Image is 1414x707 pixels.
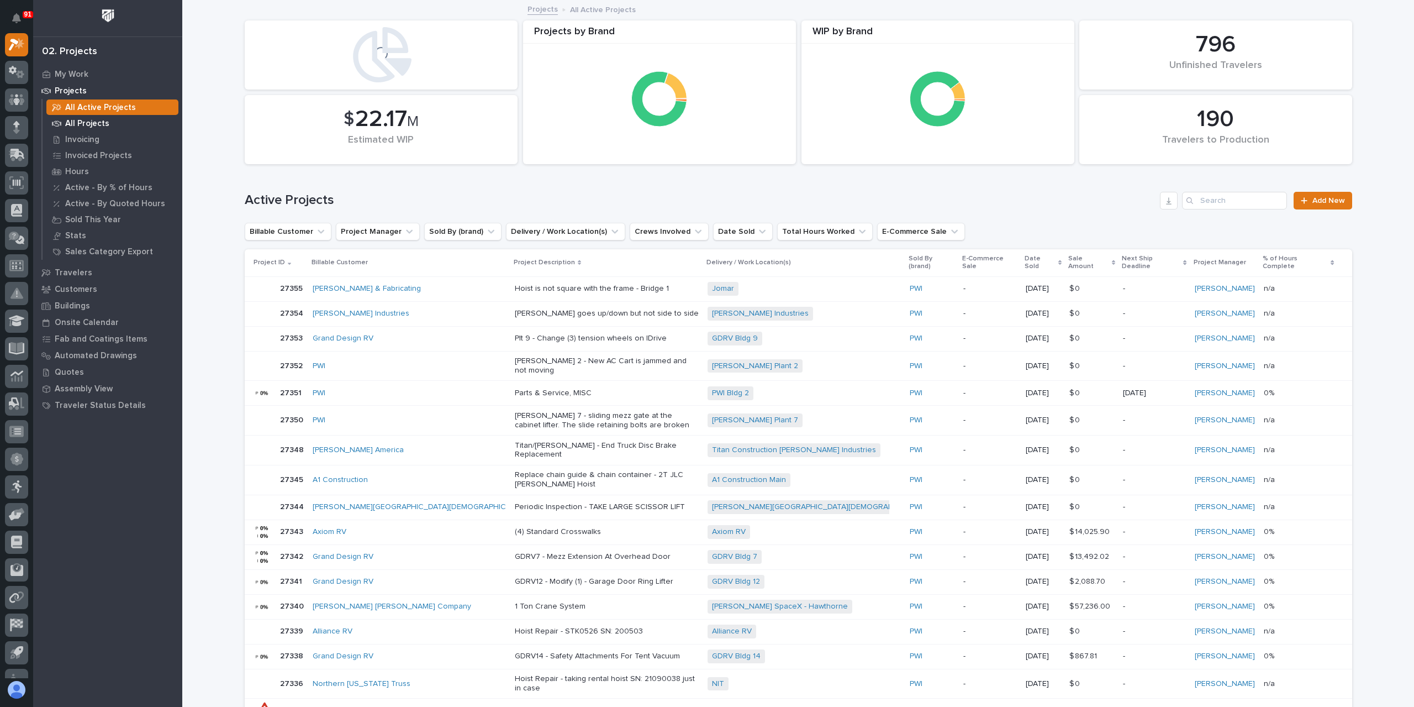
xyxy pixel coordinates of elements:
a: Quotes [33,364,182,380]
a: All Projects [43,116,182,131]
p: Hours [65,167,89,177]
p: Next Ship Deadline [1122,253,1180,273]
a: [PERSON_NAME] Industries [313,309,409,318]
p: All Projects [65,119,109,129]
a: [PERSON_NAME] Industries [712,309,809,318]
p: [DATE] [1026,502,1060,512]
a: PWI [910,577,922,586]
p: [DATE] [1026,362,1060,371]
tr: 2735427354 [PERSON_NAME] Industries [PERSON_NAME] goes up/down but not side to side[PERSON_NAME] ... [245,301,1352,326]
p: n/a [1264,332,1277,343]
p: $ 0 [1069,332,1082,343]
p: - [1123,679,1186,689]
p: 0% [1264,600,1276,611]
p: $ 0 [1069,386,1082,398]
a: [PERSON_NAME] [1195,309,1255,318]
p: Sold By (brand) [909,253,956,273]
a: [PERSON_NAME] SpaceX - Hawthorne [712,602,848,611]
p: - [963,679,1017,689]
p: - [1123,475,1186,485]
a: [PERSON_NAME] [1195,602,1255,611]
p: - [1123,362,1186,371]
div: Estimated WIP [263,134,499,158]
a: Axiom RV [712,527,746,537]
img: Workspace Logo [98,6,118,26]
a: Sales Category Export [43,244,182,259]
div: Travelers to Production [1098,134,1333,158]
p: $ 0 [1069,359,1082,371]
a: PWI [910,389,922,398]
p: - [963,389,1017,398]
p: [DATE] [1026,416,1060,425]
a: [PERSON_NAME] [1195,416,1255,425]
a: Onsite Calendar [33,314,182,331]
p: (4) Standard Crosswalks [515,527,699,537]
a: [PERSON_NAME] Plant 2 [712,362,798,371]
p: $ 0 [1069,282,1082,294]
p: - [963,652,1017,661]
p: $ 0 [1069,677,1082,689]
p: - [963,475,1017,485]
p: $ 0 [1069,443,1082,455]
p: n/a [1264,359,1277,371]
p: 0% [1264,525,1276,537]
p: Billable Customer [312,256,368,269]
a: PWI Bldg 2 [712,389,749,398]
a: PWI [910,502,922,512]
a: Assembly View [33,380,182,397]
button: Date Sold [713,223,773,240]
p: Project ID [254,256,285,269]
a: GDRV Bldg 14 [712,652,761,661]
tr: 2735327353 Grand Design RV Plt 9 - Change (3) tension wheels on IDriveGDRV Bldg 9 PWI -[DATE]$ 0$... [245,326,1352,351]
a: PWI [313,416,325,425]
p: Hoist Repair - taking rental hoist SN: 21090038 just in case [515,674,699,693]
a: Projects [527,2,558,15]
a: PWI [910,602,922,611]
tr: 2734027340 [PERSON_NAME] [PERSON_NAME] Company 1 Ton Crane System[PERSON_NAME] SpaceX - Hawthorne... [245,594,1352,619]
p: $ 14,025.90 [1069,525,1112,537]
a: Grand Design RV [313,552,373,562]
p: 27344 [280,500,306,512]
p: My Work [55,70,88,80]
p: GDRV12 - Modify (1) - Garage Door Ring Lifter [515,577,699,586]
a: [PERSON_NAME] [1195,577,1255,586]
p: [DATE] [1026,627,1060,636]
p: Hoist Repair - STK0526 SN: 200503 [515,627,699,636]
a: PWI [910,527,922,537]
tr: 2734427344 [PERSON_NAME][GEOGRAPHIC_DATA][DEMOGRAPHIC_DATA] Periodic Inspection - TAKE LARGE SCIS... [245,495,1352,520]
div: Projects by Brand [523,26,796,44]
p: - [1123,577,1186,586]
p: Parts & Service, MISC [515,389,699,398]
p: Sales Category Export [65,247,153,257]
p: Plt 9 - Change (3) tension wheels on IDrive [515,334,699,343]
p: [DATE] [1123,389,1186,398]
p: Projects [55,86,87,96]
a: [PERSON_NAME] [1195,652,1255,661]
a: [PERSON_NAME] [1195,334,1255,343]
a: Customers [33,281,182,297]
p: 27354 [280,307,305,318]
p: - [963,527,1017,537]
p: Invoiced Projects [65,151,132,161]
button: Total Hours Worked [777,223,873,240]
div: WIP by Brand [801,26,1074,44]
p: n/a [1264,413,1277,425]
p: - [963,334,1017,343]
p: 27353 [280,332,305,343]
p: n/a [1264,443,1277,455]
p: 27352 [280,359,305,371]
a: GDRV Bldg 12 [712,577,760,586]
a: [PERSON_NAME] [1195,446,1255,455]
button: Sold By (brand) [424,223,502,240]
p: 27348 [280,443,306,455]
p: All Active Projects [570,3,636,15]
div: 796 [1098,31,1333,59]
p: Project Description [514,256,575,269]
p: - [963,362,1017,371]
input: Search [1182,192,1287,210]
p: - [1123,627,1186,636]
p: Traveler Status Details [55,401,146,411]
p: [DATE] [1026,284,1060,294]
p: n/a [1264,282,1277,294]
a: Active - By % of Hours [43,180,182,195]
